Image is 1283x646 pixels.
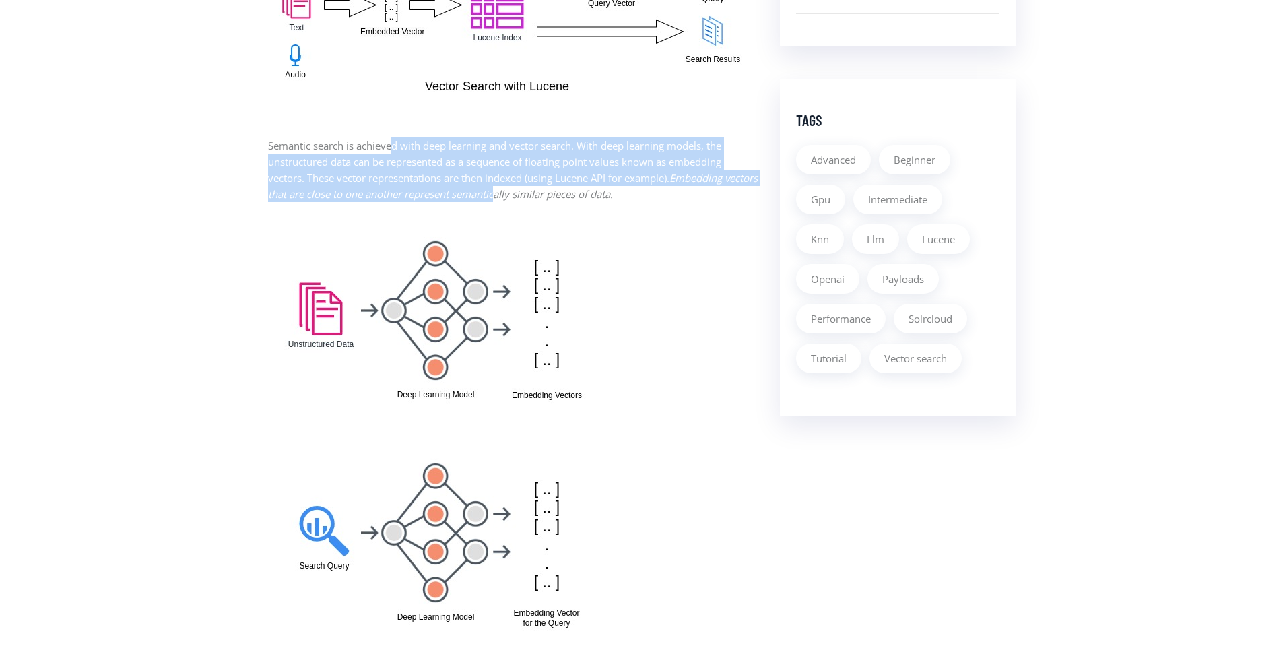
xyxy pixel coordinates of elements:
a: Llm [852,224,899,254]
a: Knn [796,224,844,254]
p: Semantic search is achieved with deep learning and vector search. With deep learning models, the ... [268,137,760,202]
a: Performance [796,304,886,333]
a: Intermediate [853,185,942,214]
a: Beginner [879,145,950,174]
a: Payloads [867,264,939,294]
a: Gpu [796,185,845,214]
a: Vector search [869,344,962,373]
a: Openai [796,264,859,294]
a: Solrcloud [894,304,967,333]
a: Lucene [907,224,970,254]
em: Embedding vectors that are close to one another represent semantically similar pieces of data. [268,171,758,201]
a: Advanced [796,145,871,174]
h4: Tags [796,111,999,129]
a: Tutorial [796,344,861,373]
